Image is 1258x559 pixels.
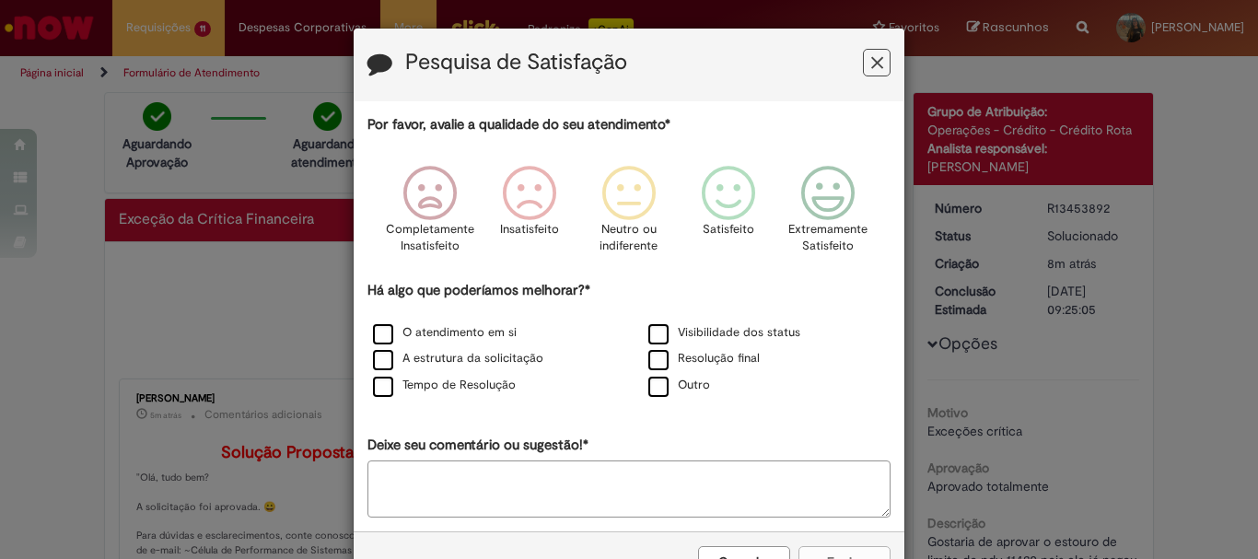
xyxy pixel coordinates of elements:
[373,377,516,394] label: Tempo de Resolução
[367,281,891,400] div: Há algo que poderíamos melhorar?*
[367,115,670,134] label: Por favor, avalie a qualidade do seu atendimento*
[386,221,474,255] p: Completamente Insatisfeito
[788,221,868,255] p: Extremamente Satisfeito
[483,152,577,278] div: Insatisfeito
[405,51,627,75] label: Pesquisa de Satisfação
[681,152,775,278] div: Satisfeito
[373,350,543,367] label: A estrutura da solicitação
[373,324,517,342] label: O atendimento em si
[596,221,662,255] p: Neutro ou indiferente
[648,324,800,342] label: Visibilidade dos status
[582,152,676,278] div: Neutro ou indiferente
[648,350,760,367] label: Resolução final
[648,377,710,394] label: Outro
[781,152,875,278] div: Extremamente Satisfeito
[367,436,588,455] label: Deixe seu comentário ou sugestão!*
[382,152,476,278] div: Completamente Insatisfeito
[703,221,754,239] p: Satisfeito
[500,221,559,239] p: Insatisfeito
